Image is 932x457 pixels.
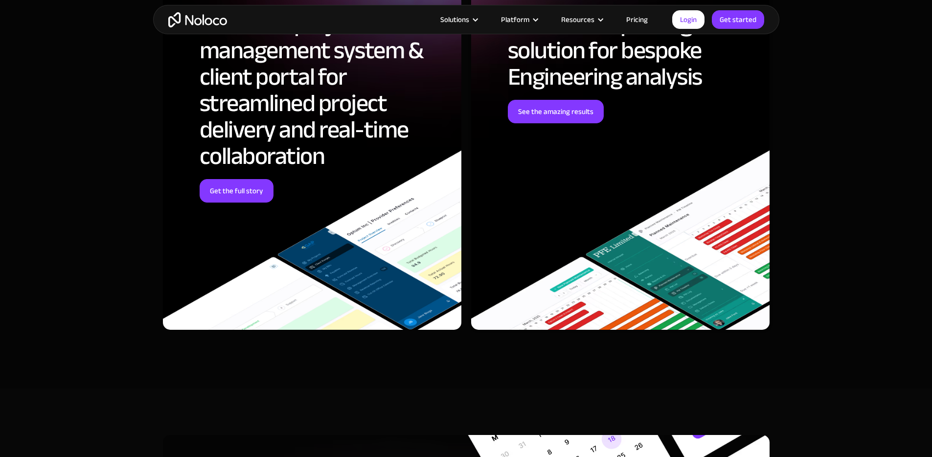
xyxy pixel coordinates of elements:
a: Get the full story [200,179,273,203]
div: Resources [549,13,614,26]
a: Pricing [614,13,660,26]
h2: A custom reporting solution for bespoke Engineering analysis [508,11,755,90]
a: home [168,12,227,27]
div: Solutions [428,13,489,26]
div: Platform [501,13,529,26]
a: Login [672,10,705,29]
div: Resources [561,13,594,26]
h2: A tailored project management system & client portal for streamlined project delivery and real-ti... [200,11,447,169]
a: See the amazing results [508,100,604,123]
div: Solutions [440,13,469,26]
div: Platform [489,13,549,26]
a: Get started [712,10,764,29]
